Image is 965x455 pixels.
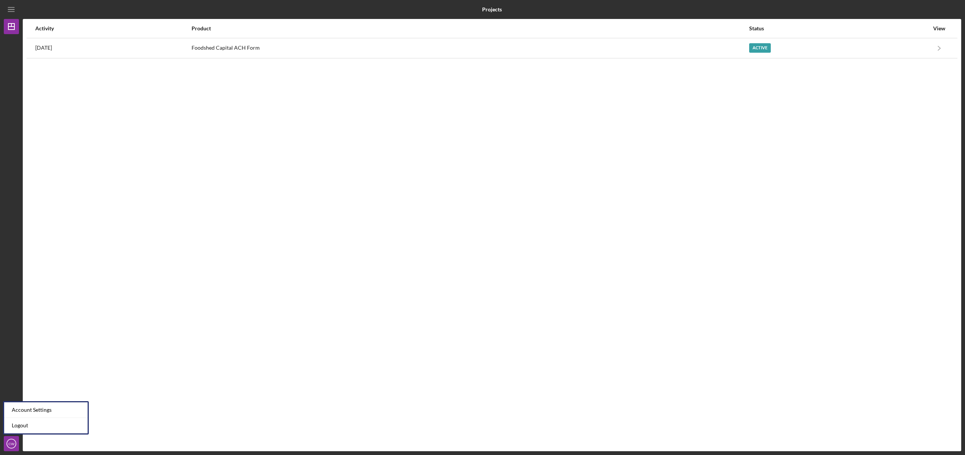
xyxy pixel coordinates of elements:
text: CW [8,442,15,446]
time: 2024-03-18 12:43 [35,45,52,51]
button: CW [4,436,19,451]
div: Active [749,43,771,53]
b: Projects [482,6,502,13]
div: Activity [35,25,191,31]
div: Status [749,25,929,31]
a: Logout [4,418,88,433]
div: View [930,25,949,31]
div: Product [192,25,748,31]
div: Account Settings [4,402,88,418]
div: Foodshed Capital ACH Form [192,39,748,58]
